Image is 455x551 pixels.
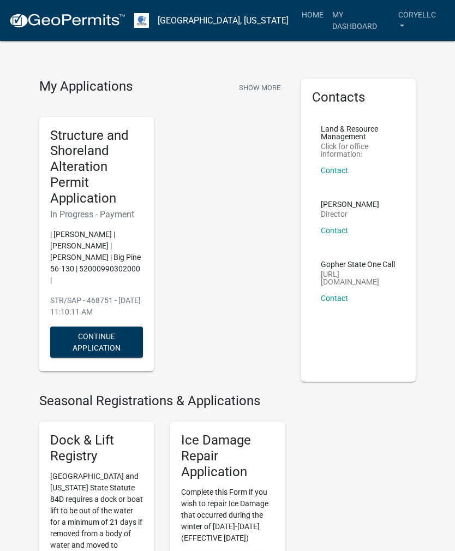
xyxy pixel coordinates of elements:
[321,260,396,268] p: Gopher State One Call
[321,210,379,218] p: Director
[181,487,274,544] p: Complete this Form if you wish to repair Ice Damage that occurred during the winter of [DATE]-[DA...
[39,393,285,409] h4: Seasonal Registrations & Applications
[321,200,379,208] p: [PERSON_NAME]
[39,79,133,95] h4: My Applications
[297,4,328,25] a: Home
[181,432,274,479] h5: Ice Damage Repair Application
[50,128,143,206] h5: Structure and Shoreland Alteration Permit Application
[50,327,143,358] button: Continue Application
[50,229,143,286] p: | [PERSON_NAME] | [PERSON_NAME] | [PERSON_NAME] | Big Pine 56-130 | 52000990302000 |
[321,166,348,175] a: Contact
[235,79,285,97] button: Show More
[321,294,348,303] a: Contact
[328,4,394,37] a: My Dashboard
[50,295,143,318] p: STR/SAP - 468751 - [DATE] 11:10:11 AM
[394,4,446,37] a: coryellc
[321,226,348,235] a: Contact
[321,143,396,158] p: Click for office information:
[50,209,143,220] h6: In Progress - Payment
[50,432,143,464] h5: Dock & Lift Registry
[312,90,405,105] h5: Contacts
[321,270,396,286] p: [URL][DOMAIN_NAME]
[321,125,396,140] p: Land & Resource Management
[158,11,289,30] a: [GEOGRAPHIC_DATA], [US_STATE]
[134,13,149,28] img: Otter Tail County, Minnesota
